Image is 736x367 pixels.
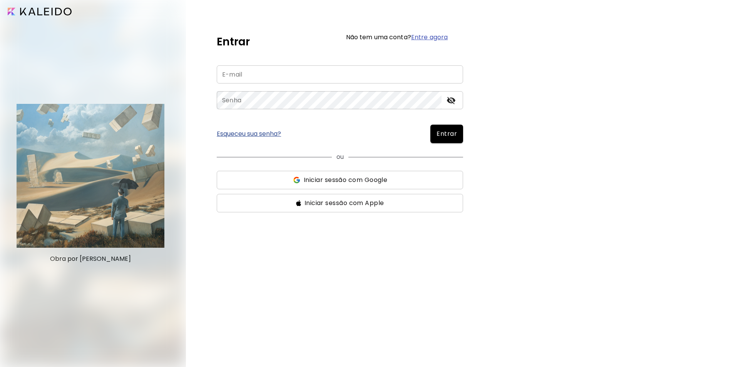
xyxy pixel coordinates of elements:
[336,152,344,162] p: ou
[217,194,463,212] button: ssIniciar sessão com Apple
[296,200,301,206] img: ss
[304,199,384,208] span: Iniciar sessão com Apple
[430,125,463,143] button: Entrar
[346,34,448,40] h6: Não tem uma conta?
[445,94,458,107] button: toggle password visibility
[411,33,448,42] a: Entre agora
[217,34,250,50] h5: Entrar
[304,175,387,185] span: Iniciar sessão com Google
[437,129,457,138] span: Entrar
[217,131,281,137] a: Esqueceu sua senha?
[217,171,463,189] button: ssIniciar sessão com Google
[293,176,301,184] img: ss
